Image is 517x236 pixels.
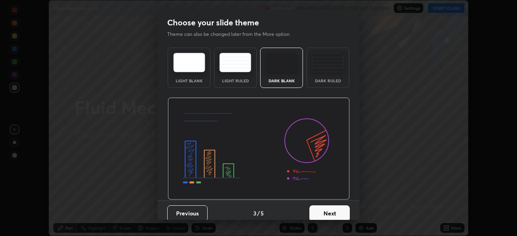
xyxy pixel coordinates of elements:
div: Dark Ruled [312,79,344,83]
button: Previous [167,205,208,221]
h2: Choose your slide theme [167,17,259,28]
p: Theme can also be changed later from the More option [167,31,298,38]
img: darkTheme.f0cc69e5.svg [266,53,298,72]
img: darkThemeBanner.d06ce4a2.svg [168,98,350,200]
h4: / [257,209,260,217]
h4: 3 [253,209,256,217]
img: darkRuledTheme.de295e13.svg [312,53,344,72]
div: Light Blank [173,79,205,83]
h4: 5 [261,209,264,217]
img: lightTheme.e5ed3b09.svg [173,53,205,72]
div: Light Ruled [219,79,252,83]
button: Next [309,205,350,221]
div: Dark Blank [265,79,298,83]
img: lightRuledTheme.5fabf969.svg [219,53,251,72]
